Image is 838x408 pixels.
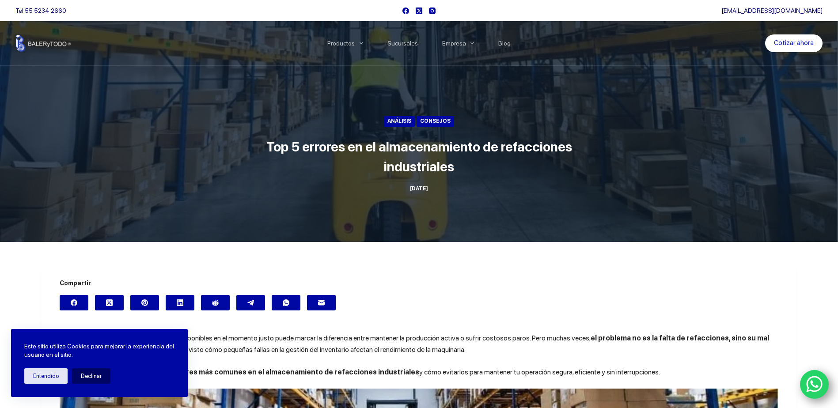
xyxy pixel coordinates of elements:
a: Correo electrónico [307,295,336,310]
a: Reddit [201,295,230,310]
span: Compartir [60,278,778,288]
button: Declinar [72,368,110,384]
a: Consejos [417,116,454,127]
p: Este sitio utiliza Cookies para mejorar la experiencia del usuario en el sitio. [24,342,174,359]
a: WhatsApp [800,370,829,399]
a: Pinterest [130,295,159,310]
span: , hemos visto cómo pequeñas fallas en la gestión del inventario afectan el rendimiento de la maqu... [165,345,466,354]
a: LinkedIn [166,295,194,310]
a: Análisis [384,116,415,127]
nav: Menu Principal [315,21,523,65]
a: Facebook [60,295,88,310]
b: 5 errores más comunes en el almacenamiento de refacciones industriales [165,368,419,376]
span: y cómo evitarlos para mantener tu operación segura, eficiente y sin interrupciones. [419,368,660,376]
a: [EMAIL_ADDRESS][DOMAIN_NAME] [721,7,823,14]
a: Telegram [236,295,265,310]
time: [DATE] [410,185,428,192]
a: Instagram [429,8,436,14]
a: X (Twitter) [95,295,124,310]
span: Tel. [15,7,66,14]
span: En el mundo industrial, tener refacciones disponibles en el momento justo puede marcar la diferen... [60,334,591,342]
img: Balerytodo [15,35,71,52]
a: X (Twitter) [416,8,422,14]
h1: Top 5 errores en el almacenamiento de refacciones industriales [254,137,585,177]
a: Cotizar ahora [765,34,823,52]
a: Facebook [402,8,409,14]
button: Entendido [24,368,68,384]
a: WhatsApp [272,295,300,310]
a: 55 5234 2660 [25,7,66,14]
